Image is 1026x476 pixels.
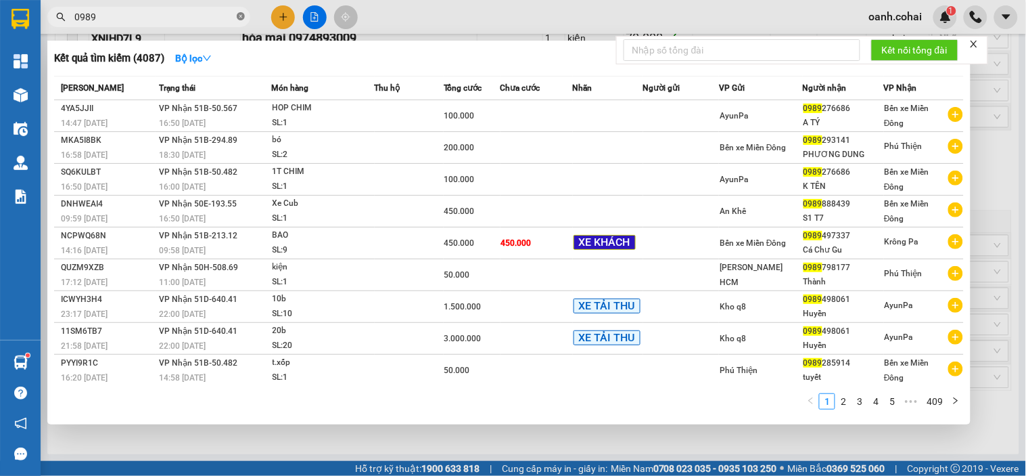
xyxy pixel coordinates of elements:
[74,9,234,24] input: Tìm tên, số ĐT hoặc mã đơn
[61,356,155,370] div: PYYI9R1C
[159,309,206,319] span: 22:00 [DATE]
[273,260,374,275] div: kiện
[803,135,822,145] span: 0989
[273,355,374,370] div: t.xốp
[61,341,108,351] span: 21:58 [DATE]
[803,356,883,370] div: 285914
[719,83,745,93] span: VP Gửi
[444,238,475,248] span: 450.000
[202,53,212,63] span: down
[720,175,748,184] span: AyunPa
[803,231,822,240] span: 0989
[948,202,963,217] span: plus-circle
[14,355,28,370] img: warehouse-icon
[14,387,27,399] span: question-circle
[26,353,30,358] sup: 1
[159,104,237,113] span: VP Nhận 51B-50.567
[803,197,883,211] div: 888439
[720,366,757,375] span: Phú Thiện
[159,278,206,287] span: 11:00 [DATE]
[573,83,592,93] span: Nhãn
[720,207,746,216] span: An Khê
[273,196,374,211] div: Xe Cub
[237,11,245,24] span: close-circle
[61,165,155,179] div: SQ6KULBT
[900,393,922,410] span: •••
[885,104,929,128] span: Bến xe Miền Đông
[948,139,963,154] span: plus-circle
[807,397,815,405] span: left
[803,339,883,353] div: Huyền
[272,83,309,93] span: Món hàng
[948,362,963,376] span: plus-circle
[11,9,29,29] img: logo-vxr
[885,358,929,383] span: Bến xe Miền Đông
[273,307,374,322] div: SL: 10
[444,207,475,216] span: 450.000
[803,393,819,410] li: Previous Page
[159,214,206,223] span: 16:50 [DATE]
[61,229,155,243] div: NCPWQ68N
[444,175,475,184] span: 100.000
[273,211,374,226] div: SL: 1
[159,150,206,160] span: 18:30 [DATE]
[923,394,947,409] a: 409
[882,43,948,58] span: Kết nối tổng đài
[273,324,374,339] div: 20b
[61,83,124,93] span: [PERSON_NAME]
[444,143,475,152] span: 200.000
[952,397,960,405] span: right
[803,211,883,225] div: S1 T7
[643,83,680,93] span: Người gửi
[803,243,883,257] div: Cá Chư Gu
[159,231,237,240] span: VP Nhận 51B-213.12
[948,393,964,410] li: Next Page
[836,394,851,409] a: 2
[803,295,822,304] span: 0989
[273,179,374,194] div: SL: 1
[868,394,883,409] a: 4
[273,116,374,131] div: SL: 1
[273,292,374,307] div: 10b
[574,299,640,314] span: XE TẢI THU
[444,111,475,121] span: 100.000
[720,334,746,343] span: Kho q8
[884,83,917,93] span: VP Nhận
[803,229,883,243] div: 497337
[61,373,108,383] span: 16:20 [DATE]
[500,83,540,93] span: Chưa cước
[720,111,748,121] span: AyunPa
[159,326,237,336] span: VP Nhận 51D-640.41
[871,39,958,61] button: Kết nối tổng đài
[868,393,884,410] li: 4
[159,373,206,383] span: 14:58 [DATE]
[273,165,374,179] div: 1T CHIM
[803,358,822,368] span: 0989
[885,199,929,223] span: Bến xe Miền Đông
[501,238,532,248] span: 450.000
[61,150,108,160] span: 16:58 [DATE]
[803,324,883,339] div: 498061
[61,324,155,339] div: 11SM6TB7
[273,148,374,163] div: SL: 2
[444,366,470,375] span: 50.000
[885,301,913,310] span: AyunPa
[61,309,108,319] span: 23:17 [DATE]
[624,39,860,61] input: Nhập số tổng đài
[159,199,237,209] span: VP Nhận 50E-193.55
[14,190,28,204] img: solution-icon
[273,228,374,243] div: BAO
[159,118,206,128] span: 16:50 [DATE]
[885,167,929,192] span: Bến xe Miền Đông
[61,246,108,255] span: 14:16 [DATE]
[444,334,482,343] span: 3.000.000
[803,261,883,275] div: 798177
[803,165,883,179] div: 276686
[900,393,922,410] li: Next 5 Pages
[803,104,822,113] span: 0989
[14,417,27,430] span: notification
[803,275,883,289] div: Thành
[885,269,923,278] span: Phú Thiện
[14,88,28,102] img: warehouse-icon
[803,326,822,336] span: 0989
